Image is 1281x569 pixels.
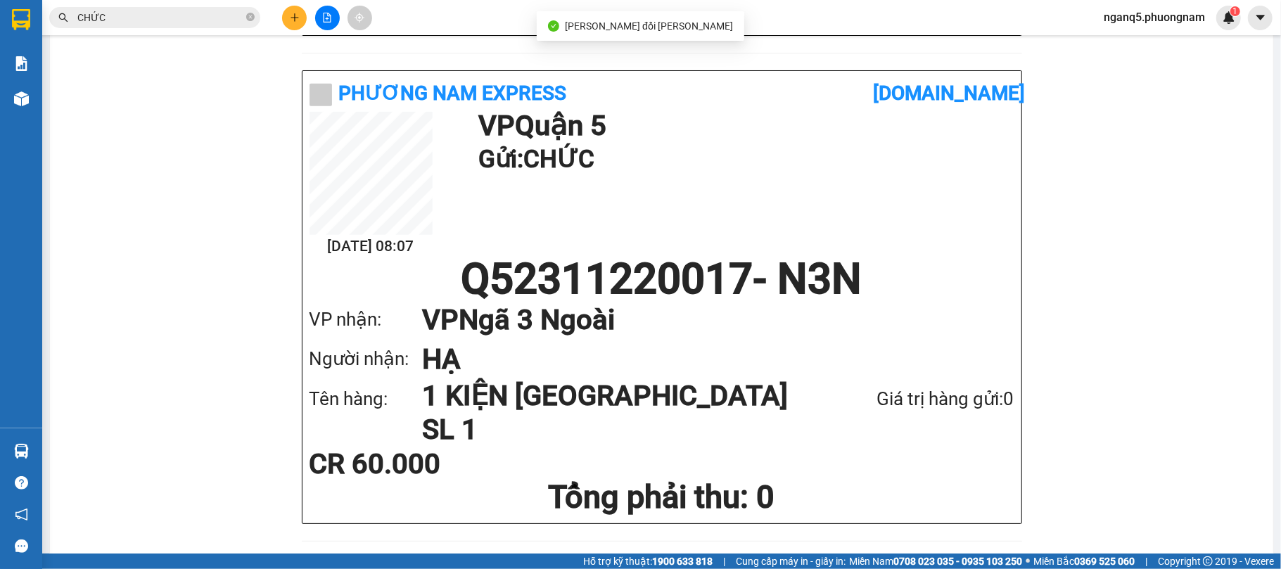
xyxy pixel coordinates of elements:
[583,554,713,569] span: Hỗ trợ kỹ thuật:
[1230,6,1240,16] sup: 1
[652,556,713,567] strong: 1900 633 818
[1203,556,1213,566] span: copyright
[14,444,29,459] img: warehouse-icon
[118,53,193,65] b: [DOMAIN_NAME]
[310,345,422,373] div: Người nhận:
[14,91,29,106] img: warehouse-icon
[15,539,28,553] span: message
[1092,8,1216,26] span: nganq5.phuongnam
[118,67,193,84] li: (c) 2017
[310,305,422,334] div: VP nhận:
[290,13,300,23] span: plus
[736,554,846,569] span: Cung cấp máy in - giấy in:
[1223,11,1235,24] img: icon-new-feature
[893,556,1022,567] strong: 0708 023 035 - 0935 103 250
[322,13,332,23] span: file-add
[849,554,1022,569] span: Miền Nam
[1026,558,1030,564] span: ⚪️
[1145,554,1147,569] span: |
[873,82,1025,105] b: [DOMAIN_NAME]
[77,10,243,25] input: Tìm tên, số ĐT hoặc mã đơn
[58,13,68,23] span: search
[14,56,29,71] img: solution-icon
[153,18,186,51] img: logo.jpg
[422,413,803,447] h1: SL 1
[87,20,139,87] b: Gửi khách hàng
[723,554,725,569] span: |
[15,508,28,521] span: notification
[565,20,733,32] span: [PERSON_NAME] đổi [PERSON_NAME]
[315,6,340,30] button: file-add
[1254,11,1267,24] span: caret-down
[1232,6,1237,16] span: 1
[282,6,307,30] button: plus
[1248,6,1273,30] button: caret-down
[355,13,364,23] span: aim
[310,258,1014,300] h1: Q52311220017 - N3N
[339,82,567,105] b: Phương Nam Express
[803,385,1014,414] div: Giá trị hàng gửi: 0
[422,340,986,379] h1: HẠ
[12,9,30,30] img: logo-vxr
[15,476,28,490] span: question-circle
[246,11,255,25] span: close-circle
[348,6,372,30] button: aim
[310,450,542,478] div: CR 60.000
[310,235,433,258] h2: [DATE] 08:07
[548,20,559,32] span: check-circle
[422,379,803,413] h1: 1 KIỆN [GEOGRAPHIC_DATA]
[18,91,77,181] b: Phương Nam Express
[310,478,1014,516] h1: Tổng phải thu: 0
[422,300,986,340] h1: VP Ngã 3 Ngoài
[1033,554,1135,569] span: Miền Bắc
[310,385,422,414] div: Tên hàng:
[478,140,1007,179] h1: Gửi: CHỨC
[246,13,255,21] span: close-circle
[1074,556,1135,567] strong: 0369 525 060
[478,112,1007,140] h1: VP Quận 5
